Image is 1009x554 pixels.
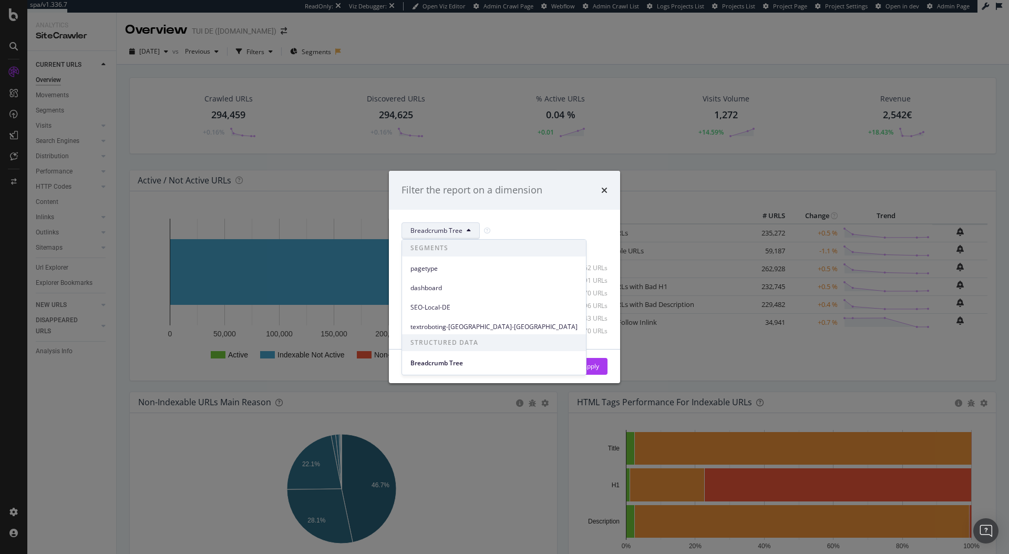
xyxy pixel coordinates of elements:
[601,183,608,197] div: times
[973,518,998,543] div: Open Intercom Messenger
[583,362,599,371] div: Apply
[410,283,578,293] span: dashboard
[410,303,578,312] span: SEO-Local-DE
[389,171,620,383] div: modal
[410,226,462,235] span: Breadcrumb Tree
[402,240,586,257] span: SEGMENTS
[410,358,578,368] span: Breadcrumb Tree
[410,264,578,273] span: pagetype
[402,334,586,351] span: STRUCTURED DATA
[410,322,578,332] span: textroboting-mallorca-greece
[401,222,480,239] button: Breadcrumb Tree
[401,183,542,197] div: Filter the report on a dimension
[574,358,608,375] button: Apply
